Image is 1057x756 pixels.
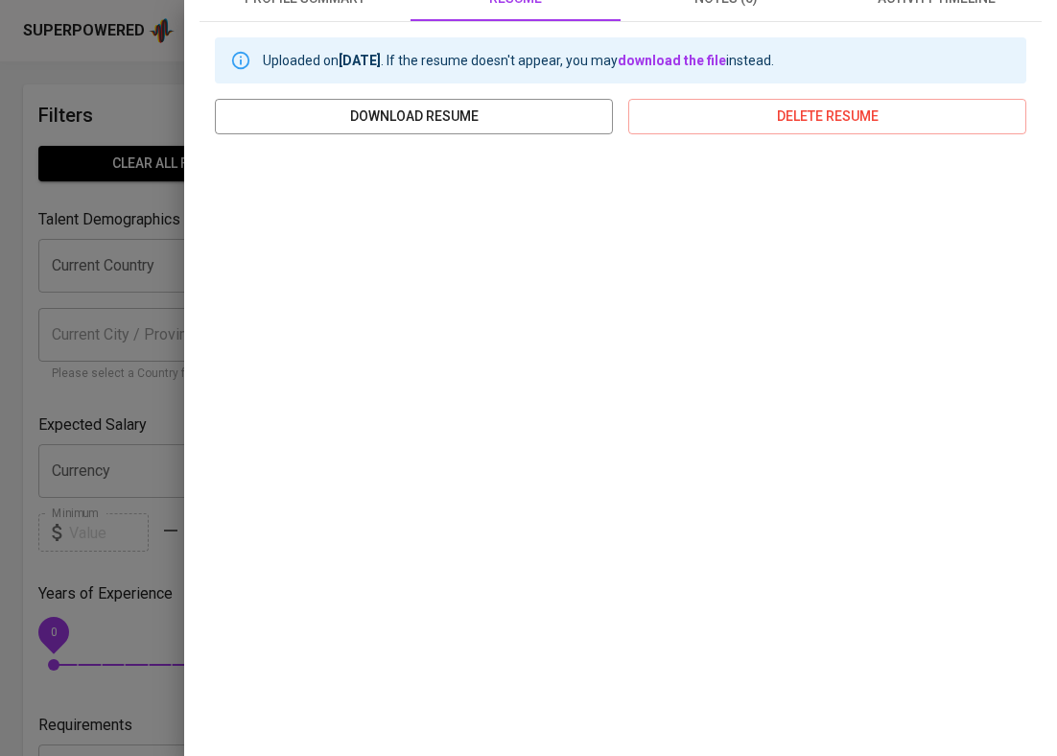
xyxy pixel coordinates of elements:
span: download resume [230,105,598,129]
div: Uploaded on . If the resume doesn't appear, you may instead. [263,43,774,78]
b: [DATE] [339,53,381,68]
span: delete resume [644,105,1011,129]
a: download the file [618,53,726,68]
iframe: 85cbff5755fdddf2a051a7bb1ee6e60e.pdf [215,150,1026,725]
button: delete resume [628,99,1026,134]
button: download resume [215,99,613,134]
